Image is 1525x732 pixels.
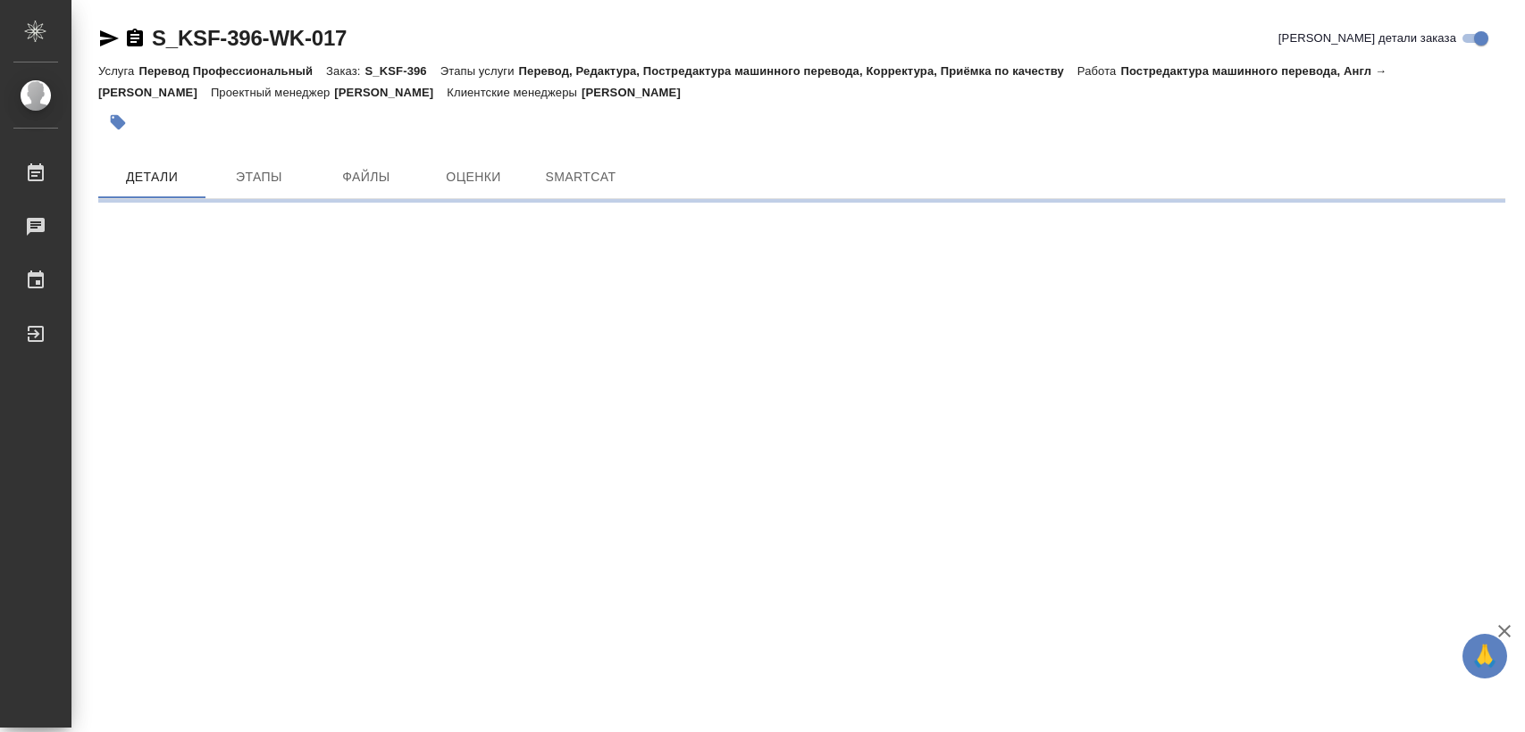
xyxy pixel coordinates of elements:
[1278,29,1456,47] span: [PERSON_NAME] детали заказа
[98,64,138,78] p: Услуга
[98,103,138,142] button: Добавить тэг
[326,64,364,78] p: Заказ:
[1077,64,1121,78] p: Работа
[98,28,120,49] button: Скопировать ссылку для ЯМессенджера
[124,28,146,49] button: Скопировать ссылку
[538,166,624,188] span: SmartCat
[1470,637,1500,675] span: 🙏
[211,86,334,99] p: Проектный менеджер
[109,166,195,188] span: Детали
[440,64,519,78] p: Этапы услуги
[519,64,1077,78] p: Перевод, Редактура, Постредактура машинного перевода, Корректура, Приёмка по качеству
[152,26,347,50] a: S_KSF-396-WK-017
[138,64,326,78] p: Перевод Профессиональный
[447,86,582,99] p: Клиентские менеджеры
[582,86,694,99] p: [PERSON_NAME]
[216,166,302,188] span: Этапы
[1462,634,1507,678] button: 🙏
[334,86,447,99] p: [PERSON_NAME]
[365,64,440,78] p: S_KSF-396
[323,166,409,188] span: Файлы
[431,166,516,188] span: Оценки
